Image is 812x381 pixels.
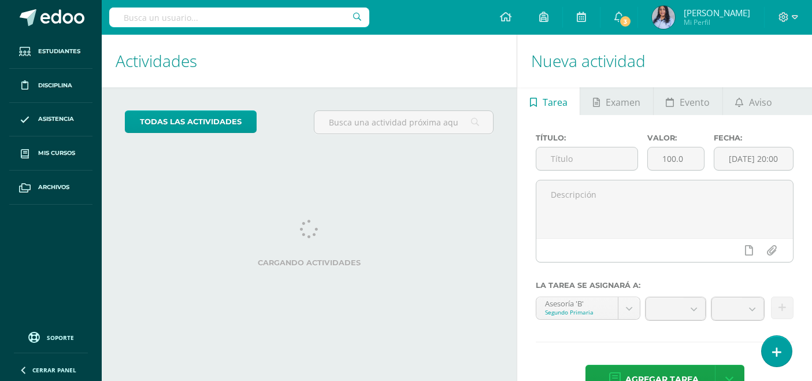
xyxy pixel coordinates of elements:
span: Tarea [543,88,568,116]
span: Evento [680,88,710,116]
span: Disciplina [38,81,72,90]
input: Título [536,147,637,170]
img: a37438481288fc2d71df7c20fea95706.png [652,6,675,29]
input: Busca una actividad próxima aquí... [314,111,493,134]
span: 3 [619,15,632,28]
h1: Nueva actividad [531,35,798,87]
label: La tarea se asignará a: [536,281,794,290]
div: Segundo Primaria [545,308,609,316]
span: Estudiantes [38,47,80,56]
a: Mis cursos [9,136,92,171]
span: Archivos [38,183,69,192]
a: Archivos [9,171,92,205]
input: Fecha de entrega [714,147,793,170]
a: Examen [580,87,652,115]
a: Asesoría 'B'Segundo Primaria [536,297,640,319]
span: Examen [606,88,640,116]
label: Título: [536,134,637,142]
span: Mi Perfil [684,17,750,27]
a: Tarea [517,87,580,115]
label: Valor: [647,134,705,142]
div: Asesoría 'B' [545,297,609,308]
a: Aviso [723,87,785,115]
span: Aviso [749,88,772,116]
span: [PERSON_NAME] [684,7,750,19]
h1: Actividades [116,35,503,87]
a: Disciplina [9,69,92,103]
span: Asistencia [38,114,74,124]
span: Mis cursos [38,149,75,158]
a: Estudiantes [9,35,92,69]
a: todas las Actividades [125,110,257,133]
span: Cerrar panel [32,366,76,374]
label: Cargando actividades [125,258,494,267]
input: Puntos máximos [648,147,704,170]
a: Soporte [14,329,88,345]
input: Busca un usuario... [109,8,369,27]
label: Fecha: [714,134,794,142]
a: Evento [654,87,722,115]
span: Soporte [47,334,74,342]
a: Asistencia [9,103,92,137]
